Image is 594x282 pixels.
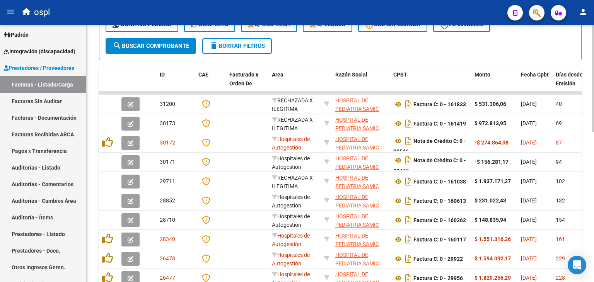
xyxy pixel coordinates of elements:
[335,155,379,188] span: HOSPITAL DE PEDIATRIA SAMIC "PROFESOR [PERSON_NAME]"
[272,252,310,267] span: Hospitales de Autogestión
[403,214,413,226] i: Descargar documento
[160,139,175,146] span: 30172
[440,21,483,28] span: FC Inválida
[335,194,379,226] span: HOSPITAL DE PEDIATRIA SAMIC "PROFESOR [PERSON_NAME]"
[160,101,175,107] span: 31200
[160,120,175,126] span: 30173
[160,236,175,242] span: 28340
[413,121,466,127] strong: Factura C: 0 - 161419
[413,256,463,262] strong: Factura C: 0 - 29922
[160,275,175,281] span: 26477
[6,7,15,17] mat-icon: menu
[4,47,75,56] span: Integración (discapacidad)
[335,154,387,170] div: 30615915544
[403,154,413,166] i: Descargar documento
[568,256,586,274] div: Open Intercom Messenger
[403,117,413,130] i: Descargar documento
[403,135,413,147] i: Descargar documento
[335,116,387,132] div: 30615915544
[475,217,506,223] strong: $ 148.835,94
[335,251,387,267] div: 30615915544
[209,42,265,49] span: Borrar Filtros
[413,178,466,185] strong: Factura C: 0 - 161038
[272,155,310,170] span: Hospitales de Autogestión
[160,255,175,262] span: 26478
[556,101,562,107] span: 40
[403,98,413,110] i: Descargar documento
[390,66,471,100] datatable-header-cell: CPBT
[272,213,310,228] span: Hospitales de Autogestión
[198,71,208,78] span: CAE
[272,194,310,209] span: Hospitales de Autogestión
[403,195,413,207] i: Descargar documento
[403,253,413,265] i: Descargar documento
[160,159,175,165] span: 30171
[475,101,506,107] strong: $ 531.306,06
[521,217,537,223] span: [DATE]
[556,139,562,146] span: 87
[556,71,583,87] span: Días desde Emisión
[518,66,553,100] datatable-header-cell: Fecha Cpbt
[160,71,165,78] span: ID
[272,117,313,132] span: RECHAZADA X ILEGITIMA
[332,66,390,100] datatable-header-cell: Razón Social
[403,233,413,246] i: Descargar documento
[335,193,387,209] div: 30615915544
[269,66,321,100] datatable-header-cell: Area
[160,217,175,223] span: 28710
[556,197,565,204] span: 132
[556,236,565,242] span: 161
[475,71,490,78] span: Monto
[556,275,565,281] span: 228
[556,217,565,223] span: 154
[521,159,537,165] span: [DATE]
[113,42,189,49] span: Buscar Comprobante
[335,136,379,168] span: HOSPITAL DE PEDIATRIA SAMIC "PROFESOR [PERSON_NAME]"
[521,71,549,78] span: Fecha Cpbt
[471,66,518,100] datatable-header-cell: Monto
[160,197,175,204] span: 28852
[521,197,537,204] span: [DATE]
[413,275,463,281] strong: Factura C: 0 - 29956
[157,66,195,100] datatable-header-cell: ID
[335,213,379,246] span: HOSPITAL DE PEDIATRIA SAMIC "PROFESOR [PERSON_NAME]"
[413,101,466,107] strong: Factura C: 0 - 161833
[202,38,272,54] button: Borrar Filtros
[335,231,387,248] div: 30615915544
[4,31,29,39] span: Padrón
[521,178,537,184] span: [DATE]
[160,178,175,184] span: 29711
[556,178,565,184] span: 102
[272,97,313,112] span: RECHAZADA X ILEGITIMA
[521,139,537,146] span: [DATE]
[226,66,269,100] datatable-header-cell: Facturado x Orden De
[521,120,537,126] span: [DATE]
[475,255,511,262] strong: $ 1.594.092,17
[393,71,407,78] span: CPBT
[521,236,537,242] span: [DATE]
[521,275,537,281] span: [DATE]
[475,236,511,242] strong: $ 1.551.316,36
[579,7,588,17] mat-icon: person
[475,139,509,146] strong: -$ 274.864,08
[553,66,587,100] datatable-header-cell: Días desde Emisión
[335,212,387,228] div: 30615915544
[272,175,313,190] span: RECHAZADA X ILEGITIMA
[521,255,537,262] span: [DATE]
[556,255,565,262] span: 229
[335,97,379,130] span: HOSPITAL DE PEDIATRIA SAMIC "PROFESOR [PERSON_NAME]"
[475,197,506,204] strong: $ 231.022,43
[335,71,367,78] span: Razón Social
[475,159,509,165] strong: -$ 156.281,17
[272,71,283,78] span: Area
[335,96,387,112] div: 30615915544
[106,38,196,54] button: Buscar Comprobante
[335,233,379,265] span: HOSPITAL DE PEDIATRIA SAMIC "PROFESOR [PERSON_NAME]"
[413,236,466,243] strong: Factura C: 0 - 160117
[393,157,466,174] strong: Nota de Crédito C: 0 - 30477
[365,21,420,28] span: CAE SIN CARGAR
[335,135,387,151] div: 30615915544
[475,275,511,281] strong: $ 1.829.256,29
[521,101,537,107] span: [DATE]
[229,71,258,87] span: Facturado x Orden De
